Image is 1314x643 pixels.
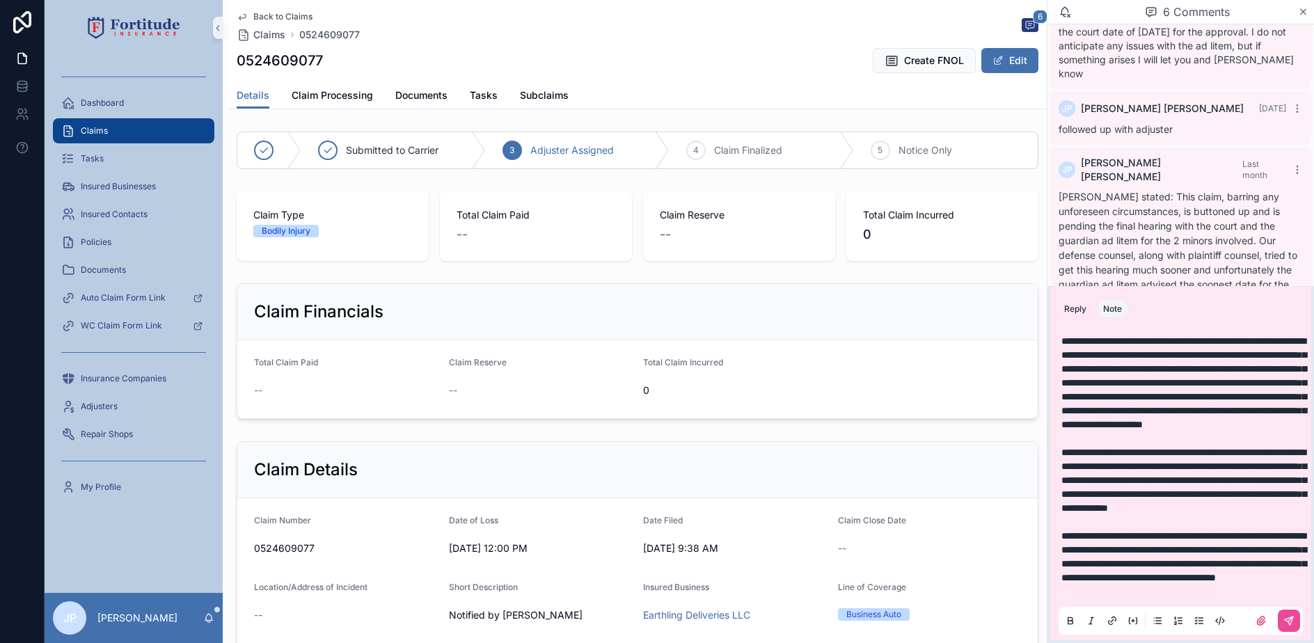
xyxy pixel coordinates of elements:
[693,145,699,156] span: 4
[520,83,569,111] a: Subclaims
[253,28,285,42] span: Claims
[254,383,262,397] span: --
[838,541,846,555] span: --
[509,145,514,156] span: 3
[395,83,448,111] a: Documents
[254,459,358,481] h2: Claim Details
[254,608,262,622] span: --
[53,230,214,255] a: Policies
[53,313,214,338] a: WC Claim Form Link
[53,366,214,391] a: Insurance Companies
[237,28,285,42] a: Claims
[530,143,614,157] span: Adjuster Assigned
[346,143,438,157] span: Submitted to Carrier
[846,608,901,621] div: Business Auto
[81,237,111,248] span: Policies
[237,83,269,109] a: Details
[53,90,214,116] a: Dashboard
[53,257,214,283] a: Documents
[449,383,457,397] span: --
[299,28,360,42] a: 0524609077
[1103,303,1122,315] div: Note
[1242,159,1267,180] span: Last month
[254,515,311,525] span: Claim Number
[457,225,468,244] span: --
[1062,164,1072,175] span: JP
[1098,301,1127,317] button: Note
[838,582,906,592] span: Line of Coverage
[254,301,383,323] h2: Claim Financials
[643,515,683,525] span: Date Filed
[292,88,373,102] span: Claim Processing
[253,11,312,22] span: Back to Claims
[1163,3,1230,20] span: 6 Comments
[292,83,373,111] a: Claim Processing
[1081,102,1244,116] span: [PERSON_NAME] [PERSON_NAME]
[253,208,412,222] span: Claim Type
[262,225,310,237] div: Bodily Injury
[53,118,214,143] a: Claims
[237,88,269,102] span: Details
[81,401,118,412] span: Adjusters
[81,264,126,276] span: Documents
[643,582,709,592] span: Insured Business
[1059,123,1173,135] span: followed up with adjuster
[449,357,507,367] span: Claim Reserve
[904,54,964,68] span: Create FNOL
[53,422,214,447] a: Repair Shops
[899,143,952,157] span: Notice Only
[81,320,162,331] span: WC Claim Form Link
[81,482,121,493] span: My Profile
[643,383,827,397] span: 0
[660,225,671,244] span: --
[45,56,223,518] div: scrollable content
[53,174,214,199] a: Insured Businesses
[520,88,569,102] span: Subclaims
[81,125,108,136] span: Claims
[53,394,214,419] a: Adjusters
[449,541,633,555] span: [DATE] 12:00 PM
[643,357,723,367] span: Total Claim Incurred
[838,515,906,525] span: Claim Close Date
[88,17,180,39] img: App logo
[1022,18,1038,35] button: 6
[81,209,148,220] span: Insured Contacts
[643,608,750,622] a: Earthling Deliveries LLC
[449,608,633,622] span: Notified by [PERSON_NAME]
[254,357,318,367] span: Total Claim Paid
[470,88,498,102] span: Tasks
[449,582,518,592] span: Short Description
[81,429,133,440] span: Repair Shops
[395,88,448,102] span: Documents
[81,97,124,109] span: Dashboard
[1033,10,1047,24] span: 6
[81,181,156,192] span: Insured Businesses
[63,610,77,626] span: JP
[660,208,818,222] span: Claim Reserve
[53,475,214,500] a: My Profile
[981,48,1038,73] button: Edit
[97,611,177,625] p: [PERSON_NAME]
[53,285,214,310] a: Auto Claim Form Link
[81,292,166,303] span: Auto Claim Form Link
[449,515,498,525] span: Date of Loss
[254,541,438,555] span: 0524609077
[53,202,214,227] a: Insured Contacts
[470,83,498,111] a: Tasks
[1062,103,1072,114] span: JP
[53,146,214,171] a: Tasks
[714,143,782,157] span: Claim Finalized
[237,51,323,70] h1: 0524609077
[81,153,104,164] span: Tasks
[643,541,827,555] span: [DATE] 9:38 AM
[863,208,1022,222] span: Total Claim Incurred
[81,373,166,384] span: Insurance Companies
[1259,103,1286,113] span: [DATE]
[1059,301,1092,317] button: Reply
[1059,189,1303,394] p: [PERSON_NAME] stated: This claim, barring any unforeseen circumstances, is buttoned up and is pen...
[863,225,1022,244] span: 0
[873,48,976,73] button: Create FNOL
[457,208,615,222] span: Total Claim Paid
